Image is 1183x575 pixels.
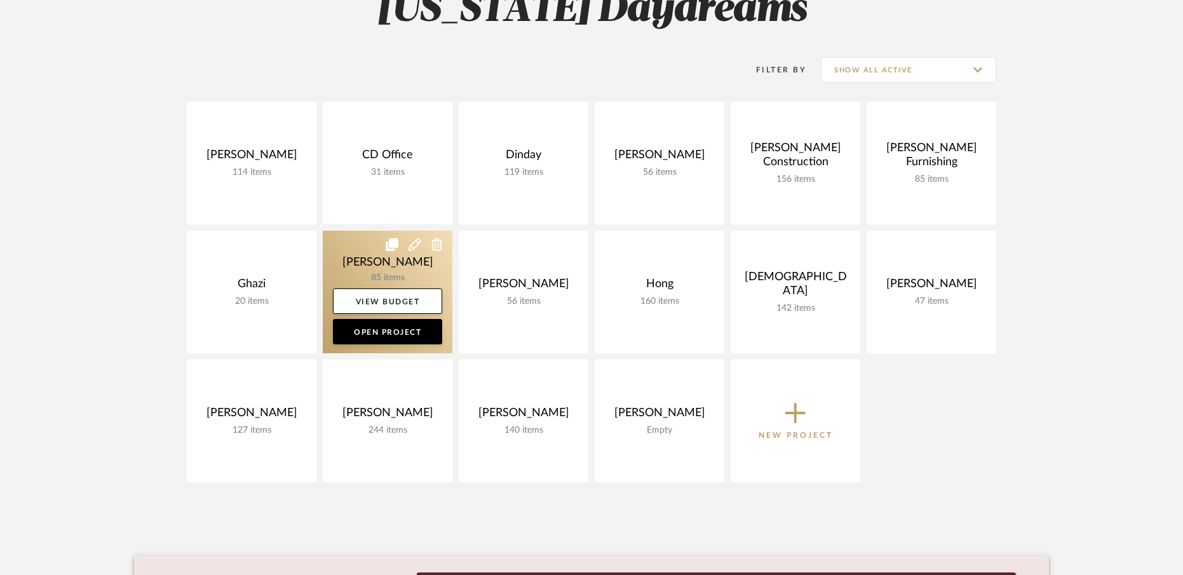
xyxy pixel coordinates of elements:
button: New Project [731,360,860,482]
div: [PERSON_NAME] [605,148,714,167]
div: 56 items [605,167,714,178]
div: Ghazi [197,277,306,296]
div: CD Office [333,148,442,167]
div: 56 items [469,296,578,307]
div: Dinday [469,148,578,167]
div: 156 items [741,174,850,185]
div: 119 items [469,167,578,178]
a: View Budget [333,288,442,314]
div: [PERSON_NAME] Construction [741,141,850,174]
div: 142 items [741,303,850,314]
div: [PERSON_NAME] [469,406,578,425]
div: Hong [605,277,714,296]
div: [PERSON_NAME] [877,277,986,296]
div: [PERSON_NAME] [197,406,306,425]
div: [PERSON_NAME] [605,406,714,425]
div: 160 items [605,296,714,307]
div: [DEMOGRAPHIC_DATA] [741,270,850,303]
div: [PERSON_NAME] [333,406,442,425]
div: Empty [605,425,714,436]
div: 140 items [469,425,578,436]
div: 31 items [333,167,442,178]
p: New Project [759,429,833,442]
div: 47 items [877,296,986,307]
div: 114 items [197,167,306,178]
div: 85 items [877,174,986,185]
div: 244 items [333,425,442,436]
div: Filter By [740,64,806,76]
div: 127 items [197,425,306,436]
div: 20 items [197,296,306,307]
div: [PERSON_NAME] [469,277,578,296]
div: [PERSON_NAME] [197,148,306,167]
div: [PERSON_NAME] Furnishing [877,141,986,174]
a: Open Project [333,319,442,344]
